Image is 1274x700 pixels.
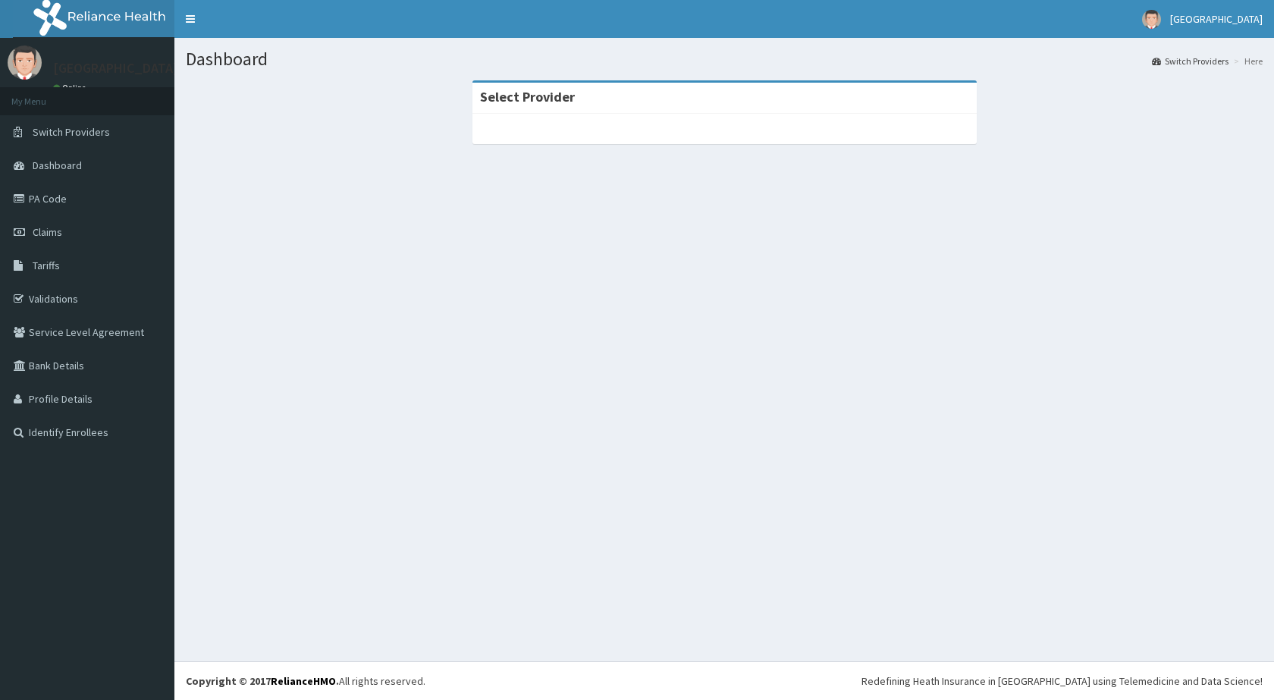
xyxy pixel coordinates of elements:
[186,674,339,688] strong: Copyright © 2017 .
[271,674,336,688] a: RelianceHMO
[480,88,575,105] strong: Select Provider
[186,49,1263,69] h1: Dashboard
[1142,10,1161,29] img: User Image
[53,61,178,75] p: [GEOGRAPHIC_DATA]
[174,661,1274,700] footer: All rights reserved.
[33,159,82,172] span: Dashboard
[1230,55,1263,67] li: Here
[1152,55,1228,67] a: Switch Providers
[33,259,60,272] span: Tariffs
[53,83,89,93] a: Online
[33,225,62,239] span: Claims
[1170,12,1263,26] span: [GEOGRAPHIC_DATA]
[33,125,110,139] span: Switch Providers
[861,673,1263,689] div: Redefining Heath Insurance in [GEOGRAPHIC_DATA] using Telemedicine and Data Science!
[8,46,42,80] img: User Image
